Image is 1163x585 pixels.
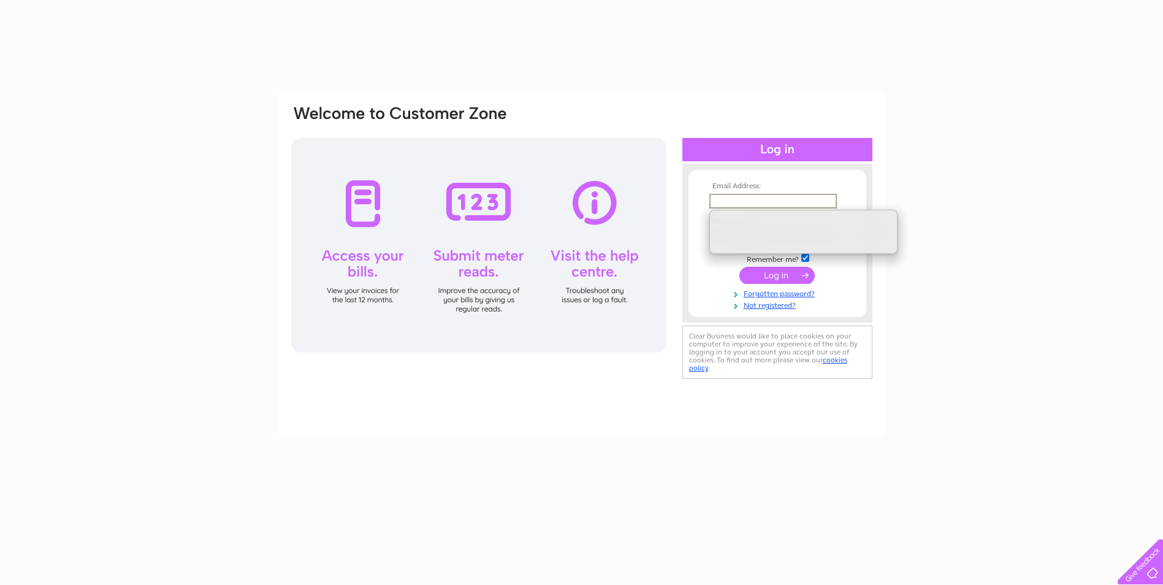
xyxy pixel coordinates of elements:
a: cookies policy [689,356,847,372]
td: Remember me? [706,252,848,264]
th: Password: [706,218,848,226]
div: Clear Business would like to place cookies on your computer to improve your experience of the sit... [682,326,872,379]
input: Submit [739,267,815,284]
th: Email Address: [706,182,848,191]
a: Not registered? [709,299,848,310]
a: Forgotten password? [709,287,848,299]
